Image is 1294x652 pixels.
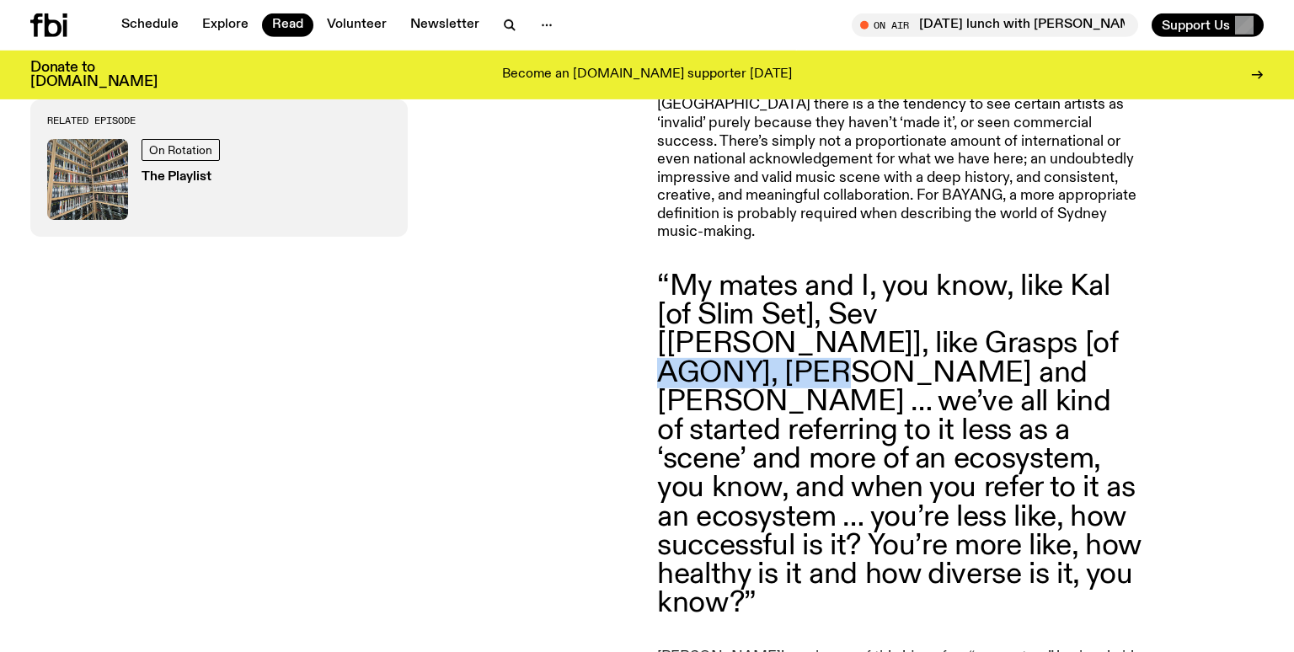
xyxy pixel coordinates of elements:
[657,78,1142,242] p: ‘Doing it’ is no easy feat – as BAYANG points out, in a city like [GEOGRAPHIC_DATA] there is a th...
[47,140,391,221] a: A corner shot of the fbi music libraryOn RotationThe Playlist
[317,13,397,37] a: Volunteer
[47,116,391,126] h3: Related Episode
[30,61,158,89] h3: Donate to [DOMAIN_NAME]
[192,13,259,37] a: Explore
[262,13,313,37] a: Read
[142,172,225,184] h3: The Playlist
[111,13,189,37] a: Schedule
[657,272,1142,617] blockquote: “My mates and I, you know, like Kal [of Slim Set], Sev [[PERSON_NAME]], like Grasps [of AGONY], [...
[502,67,792,83] p: Become an [DOMAIN_NAME] supporter [DATE]
[47,140,128,221] img: A corner shot of the fbi music library
[852,13,1138,37] button: On Air[DATE] lunch with [PERSON_NAME]!
[1152,13,1264,37] button: Support Us
[1162,18,1230,33] span: Support Us
[400,13,489,37] a: Newsletter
